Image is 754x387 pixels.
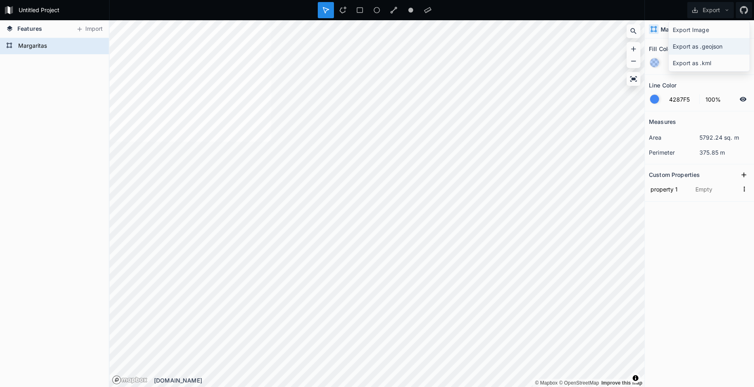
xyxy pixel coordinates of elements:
[112,375,148,385] a: Mapbox logo
[649,79,676,91] h2: Line Color
[669,21,750,38] div: Export Image
[631,373,640,383] button: Toggle attribution
[535,380,558,386] a: Mapbox
[699,133,750,142] dd: 5792.24 sq. m
[649,115,676,128] h2: Measures
[699,148,750,157] dd: 375.85 m
[17,24,42,33] span: Features
[669,38,750,55] div: Export as .geojson
[601,380,642,386] a: Map feedback
[661,25,691,34] h4: Margaritas
[687,2,734,18] button: Export
[669,55,750,71] div: Export as .kml
[649,168,700,181] h2: Custom Properties
[112,375,121,385] a: Mapbox logo
[649,43,673,55] h2: Fill Color
[154,376,644,385] div: [DOMAIN_NAME]
[694,183,739,195] input: Empty
[633,374,638,383] span: Toggle attribution
[649,148,699,157] dt: perimeter
[559,380,599,386] a: OpenStreetMap
[72,23,107,36] button: Import
[649,183,690,195] input: Name
[649,133,699,142] dt: area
